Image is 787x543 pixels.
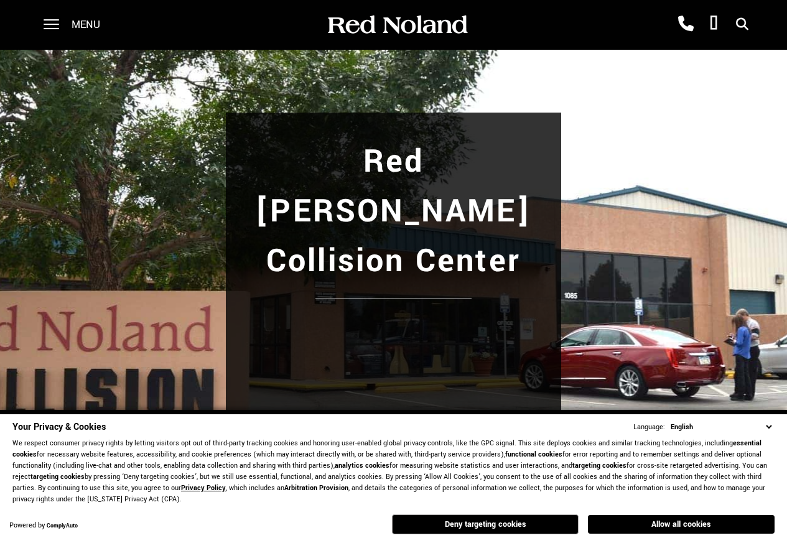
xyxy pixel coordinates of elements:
[47,522,78,530] a: ComplyAuto
[325,14,468,36] img: Red Noland Auto Group
[505,450,562,459] strong: functional cookies
[30,472,85,481] strong: targeting cookies
[588,515,775,534] button: Allow all cookies
[238,137,549,286] h1: Red [PERSON_NAME] Collision Center
[181,483,226,493] a: Privacy Policy
[12,438,775,505] p: We respect consumer privacy rights by letting visitors opt out of third-party tracking cookies an...
[572,461,626,470] strong: targeting cookies
[633,424,665,431] div: Language:
[392,514,579,534] button: Deny targeting cookies
[9,522,78,530] div: Powered by
[668,421,775,433] select: Language Select
[12,420,106,434] span: Your Privacy & Cookies
[284,483,348,493] strong: Arbitration Provision
[335,461,389,470] strong: analytics cookies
